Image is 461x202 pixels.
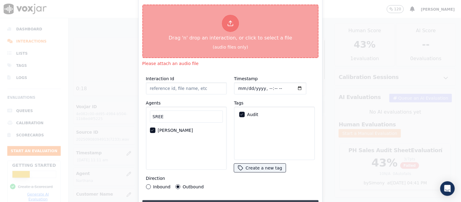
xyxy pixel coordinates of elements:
[142,5,319,58] button: Drag 'n' drop an interaction, or click to select a file (audio files only)
[166,12,294,44] div: Drag 'n' drop an interaction, or click to select a file
[213,44,248,50] div: (audio files only)
[142,60,319,67] div: Please attach an audio file
[234,101,243,105] label: Tags
[158,128,193,132] label: [PERSON_NAME]
[146,82,227,94] input: reference id, file name, etc
[146,176,165,181] label: Direction
[247,112,258,117] label: Audit
[234,164,286,172] button: Create a new tag
[153,185,170,189] label: Inbound
[183,185,204,189] label: Outbound
[146,76,174,81] label: Interaction Id
[440,181,455,196] div: Open Intercom Messenger
[150,111,223,123] input: Search Agents...
[234,76,258,81] label: Timestamp
[146,101,161,105] label: Agents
